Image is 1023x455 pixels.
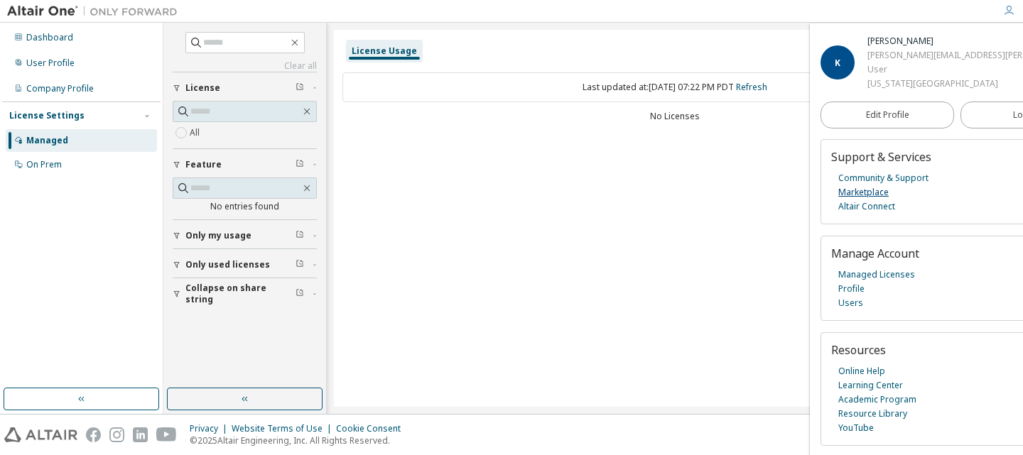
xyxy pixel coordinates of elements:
div: Privacy [190,423,232,434]
button: Feature [173,149,317,180]
a: Profile [838,282,865,296]
div: No Licenses [342,111,1007,122]
div: License Settings [9,110,85,121]
button: Only my usage [173,220,317,251]
img: linkedin.svg [133,427,148,442]
span: Only used licenses [185,259,270,270]
div: No entries found [173,201,317,212]
div: Dashboard [26,32,73,43]
button: Only used licenses [173,249,317,280]
a: Edit Profile [821,102,954,128]
span: Clear filter [296,159,304,170]
span: Only my usage [185,230,251,241]
a: Academic Program [838,393,916,407]
div: Last updated at: [DATE] 07:22 PM PDT [342,72,1007,102]
div: Cookie Consent [336,423,409,434]
span: Clear filter [296,82,304,94]
a: Online Help [838,364,885,378]
img: Altair One [7,4,185,18]
span: Edit Profile [866,109,909,121]
img: youtube.svg [156,427,177,442]
span: Support & Services [831,149,931,165]
span: Clear filter [296,230,304,241]
div: Managed [26,135,68,146]
span: Feature [185,159,222,170]
span: Collapse on share string [185,283,296,305]
a: Managed Licenses [838,268,915,282]
a: YouTube [838,421,874,435]
a: Marketplace [838,185,889,199]
img: altair_logo.svg [4,427,77,442]
a: Altair Connect [838,199,895,214]
img: facebook.svg [86,427,101,442]
div: User Profile [26,57,75,69]
span: K [835,57,840,69]
div: Company Profile [26,83,94,94]
a: Clear all [173,60,317,72]
span: Clear filter [296,259,304,270]
span: License [185,82,220,94]
span: Manage Account [831,246,919,261]
span: Resources [831,342,886,358]
div: Website Terms of Use [232,423,336,434]
a: Resource Library [838,407,907,421]
div: On Prem [26,159,62,170]
a: Learning Center [838,378,903,393]
a: Users [838,296,863,310]
button: Collapse on share string [173,278,317,309]
button: License [173,72,317,104]
a: Community & Support [838,171,929,185]
label: All [190,124,202,141]
div: License Usage [352,45,417,57]
span: Clear filter [296,288,304,300]
a: Refresh [736,81,767,93]
img: instagram.svg [109,427,124,442]
p: © 2025 Altair Engineering, Inc. All Rights Reserved. [190,434,409,446]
